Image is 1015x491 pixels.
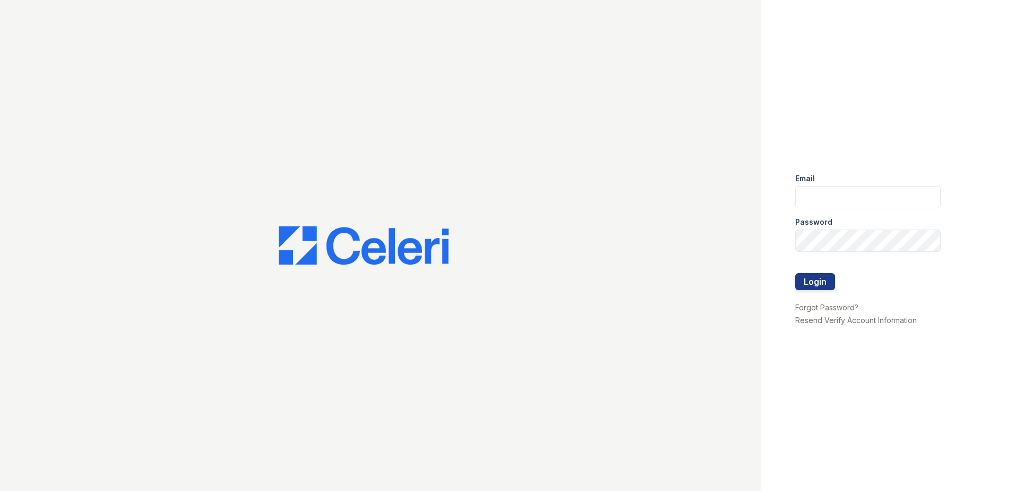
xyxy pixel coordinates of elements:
[795,273,835,290] button: Login
[795,316,917,325] a: Resend Verify Account Information
[795,173,815,184] label: Email
[279,226,449,265] img: CE_Logo_Blue-a8612792a0a2168367f1c8372b55b34899dd931a85d93a1a3d3e32e68fde9ad4.png
[795,217,832,227] label: Password
[795,303,858,312] a: Forgot Password?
